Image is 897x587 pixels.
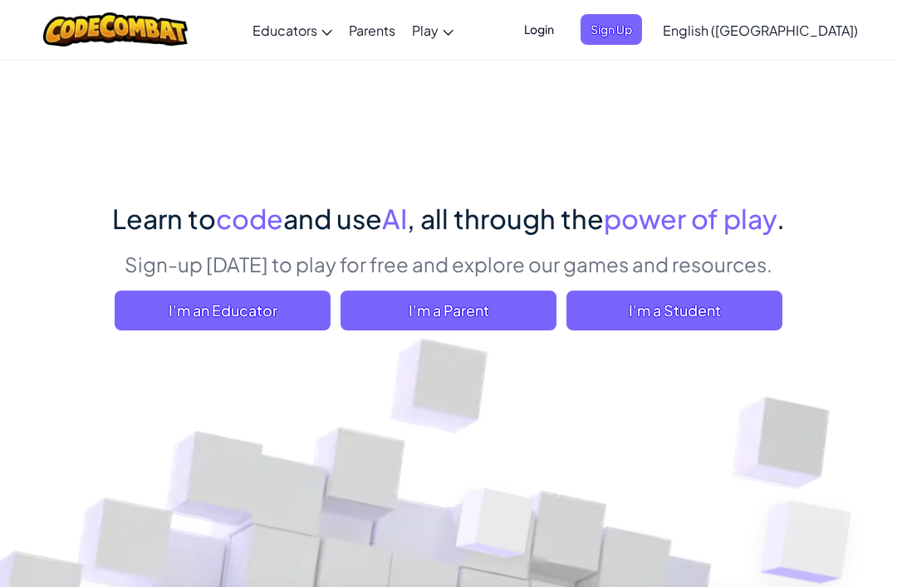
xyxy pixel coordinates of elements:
a: English ([GEOGRAPHIC_DATA]) [654,7,866,52]
span: AI [382,202,407,235]
span: Learn to [112,202,216,235]
a: Educators [244,7,341,52]
span: Educators [252,22,317,39]
span: Play [412,22,439,39]
span: , all through the [407,202,604,235]
button: I'm a Student [566,291,782,330]
span: English ([GEOGRAPHIC_DATA]) [663,22,858,39]
a: Parents [341,7,404,52]
p: Sign-up [DATE] to play for free and explore our games and resources. [112,250,785,278]
button: Sign Up [581,14,642,45]
span: power of play [604,202,777,235]
span: code [216,202,283,235]
span: and use [283,202,382,235]
a: Play [404,7,462,52]
button: Login [514,14,564,45]
img: CodeCombat logo [43,12,189,46]
span: . [777,202,785,235]
a: I'm a Parent [341,291,556,330]
a: I'm an Educator [115,291,331,330]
